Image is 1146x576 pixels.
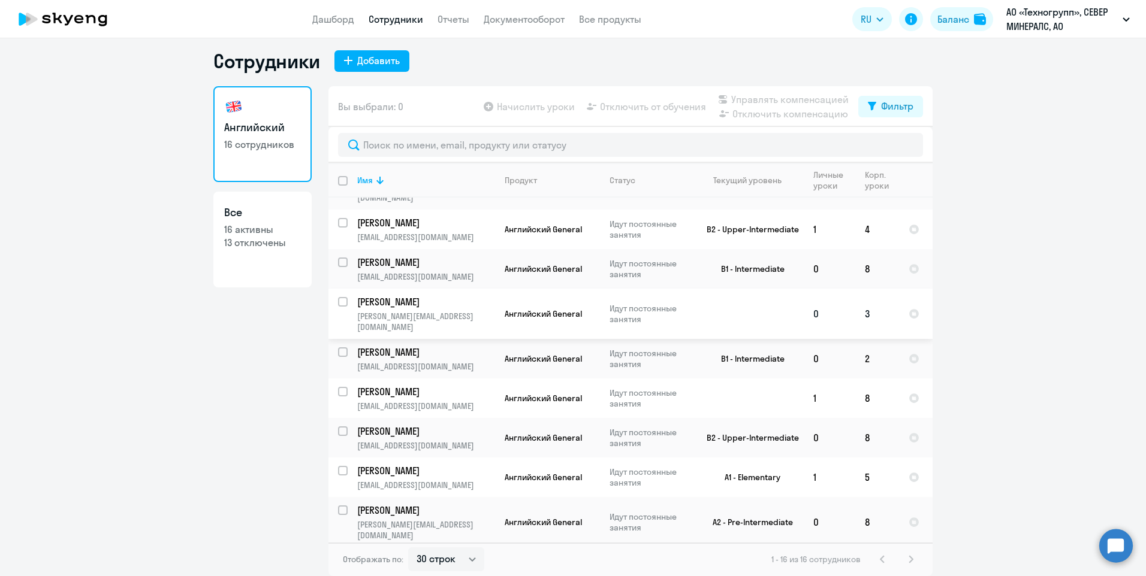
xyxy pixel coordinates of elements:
a: [PERSON_NAME] [357,295,494,308]
p: [PERSON_NAME] [357,504,493,517]
a: [PERSON_NAME] [357,425,494,438]
p: [PERSON_NAME][EMAIL_ADDRESS][DOMAIN_NAME] [357,311,494,332]
div: Корп. уроки [865,169,891,191]
p: [EMAIL_ADDRESS][DOMAIN_NAME] [357,440,494,451]
a: [PERSON_NAME] [357,256,494,269]
input: Поиск по имени, email, продукту или статусу [338,133,923,157]
p: Идут постоянные занятия [610,219,692,240]
p: [PERSON_NAME][EMAIL_ADDRESS][DOMAIN_NAME] [357,519,494,541]
td: B1 - Intermediate [692,249,804,289]
td: 0 [804,339,855,378]
p: [EMAIL_ADDRESS][DOMAIN_NAME] [357,401,494,411]
a: [PERSON_NAME] [357,385,494,398]
span: RU [861,12,871,26]
p: Идут постоянные занятия [610,387,692,409]
td: 0 [804,418,855,457]
td: 1 [804,457,855,497]
td: 2 [855,339,899,378]
a: Сотрудники [369,13,423,25]
td: 3 [855,289,899,339]
td: B2 - Upper-Intermediate [692,210,804,249]
span: Вы выбрали: 0 [338,99,403,114]
span: Английский General [505,517,582,528]
p: 13 отключены [224,236,301,249]
td: 8 [855,497,899,547]
div: Личные уроки [813,169,847,191]
td: 8 [855,418,899,457]
span: Английский General [505,432,582,443]
p: [PERSON_NAME] [357,256,493,269]
a: Отчеты [438,13,469,25]
div: Личные уроки [813,169,855,191]
div: Статус [610,175,635,186]
td: A2 - Pre-Intermediate [692,497,804,547]
div: Статус [610,175,692,186]
td: 4 [855,210,899,249]
a: Дашборд [312,13,354,25]
p: [EMAIL_ADDRESS][DOMAIN_NAME] [357,361,494,372]
td: 1 [804,210,855,249]
p: Идут постоянные занятия [610,466,692,488]
td: 0 [804,289,855,339]
a: [PERSON_NAME] [357,464,494,477]
div: Продукт [505,175,599,186]
h3: Все [224,205,301,220]
p: Идут постоянные занятия [610,427,692,448]
span: Английский General [505,472,582,483]
a: [PERSON_NAME] [357,504,494,517]
p: 16 активны [224,223,301,236]
div: Корп. уроки [865,169,898,191]
p: [PERSON_NAME] [357,425,493,438]
td: B1 - Intermediate [692,339,804,378]
span: Отображать по: [343,554,403,565]
p: [EMAIL_ADDRESS][DOMAIN_NAME] [357,271,494,282]
td: 5 [855,457,899,497]
h1: Сотрудники [213,49,320,73]
span: 1 - 16 из 16 сотрудников [771,554,861,565]
p: Идут постоянные занятия [610,348,692,369]
button: RU [852,7,892,31]
div: Текущий уровень [713,175,782,186]
a: [PERSON_NAME] [357,345,494,359]
a: Английский16 сотрудников [213,86,312,182]
p: [EMAIL_ADDRESS][DOMAIN_NAME] [357,480,494,490]
p: [PERSON_NAME] [357,295,493,308]
img: balance [974,13,986,25]
div: Добавить [357,53,400,68]
p: [EMAIL_ADDRESS][DOMAIN_NAME] [357,232,494,242]
span: Английский General [505,224,582,235]
span: Английский General [505,393,582,404]
div: Текущий уровень [702,175,803,186]
button: Балансbalance [930,7,993,31]
div: Продукт [505,175,537,186]
img: english [224,97,243,116]
a: Документооборот [484,13,565,25]
div: Имя [357,175,494,186]
span: Английский General [505,308,582,319]
p: Идут постоянные занятия [610,511,692,533]
p: 16 сотрудников [224,138,301,151]
span: Английский General [505,263,582,274]
a: Все16 активны13 отключены [213,192,312,287]
span: Английский General [505,353,582,364]
p: АО «Техногрупп», СЕВЕР МИНЕРАЛС, АО [1006,5,1118,34]
p: [PERSON_NAME] [357,216,493,229]
td: 0 [804,497,855,547]
button: Добавить [334,50,409,72]
td: B2 - Upper-Intermediate [692,418,804,457]
button: Фильтр [858,96,923,117]
td: 8 [855,249,899,289]
p: Идут постоянные занятия [610,258,692,280]
p: [PERSON_NAME] [357,464,493,477]
p: [PERSON_NAME] [357,345,493,359]
div: Фильтр [881,99,913,113]
td: 8 [855,378,899,418]
div: Имя [357,175,373,186]
p: [PERSON_NAME] [357,385,493,398]
button: АО «Техногрупп», СЕВЕР МИНЕРАЛС, АО [1000,5,1136,34]
td: A1 - Elementary [692,457,804,497]
div: Баланс [937,12,969,26]
p: Идут постоянные занятия [610,303,692,325]
a: Все продукты [579,13,641,25]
